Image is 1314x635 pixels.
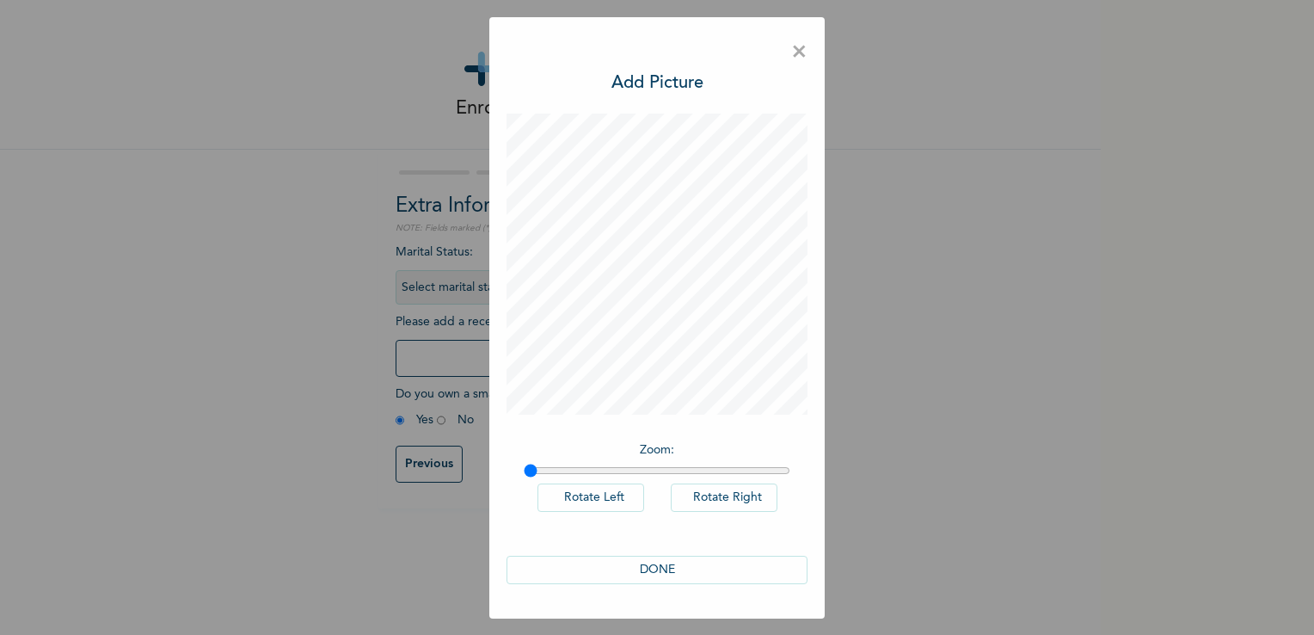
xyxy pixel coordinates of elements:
p: Zoom : [524,441,790,459]
button: Rotate Left [537,484,644,512]
span: Please add a recent Passport Photograph [396,316,705,385]
button: DONE [507,556,807,584]
h3: Add Picture [611,71,703,96]
span: × [791,34,807,71]
button: Rotate Right [671,484,777,512]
